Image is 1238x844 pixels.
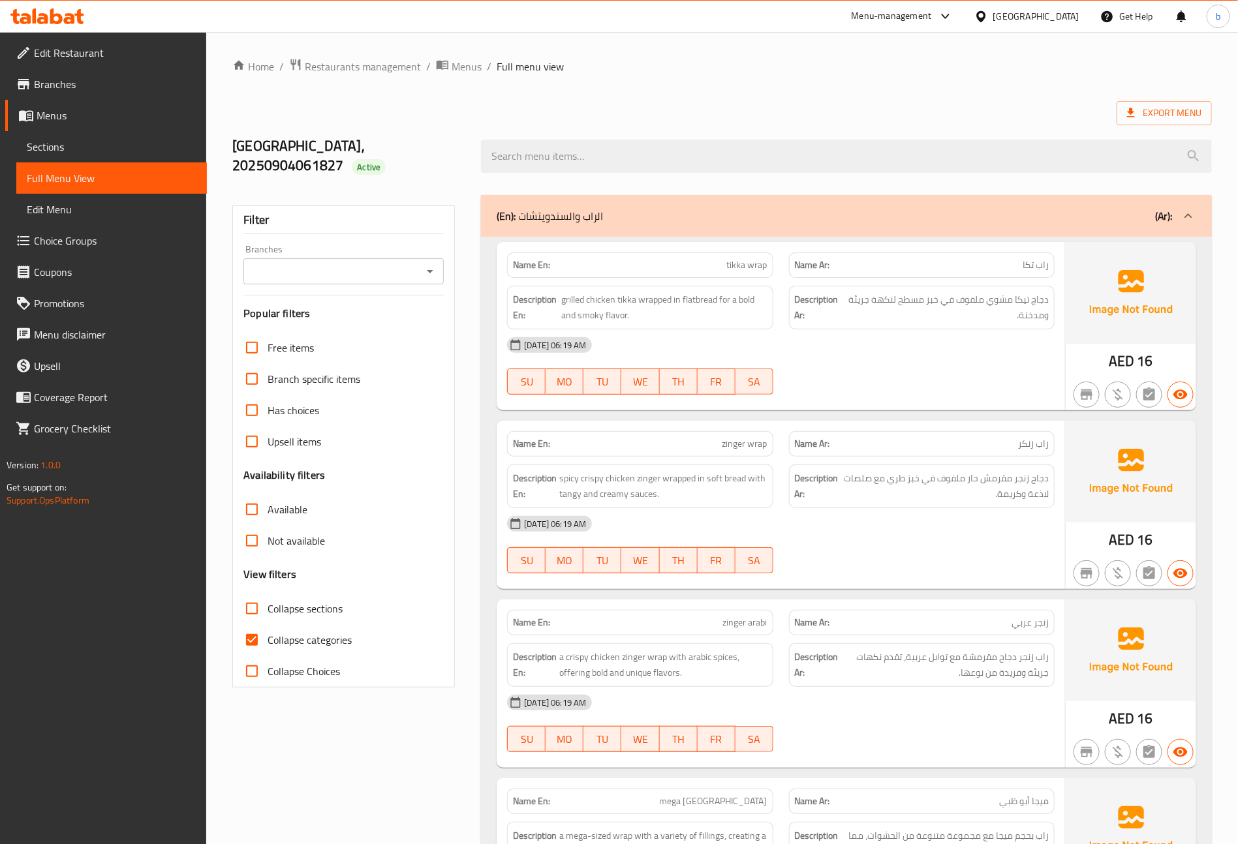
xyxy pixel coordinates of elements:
span: Choice Groups [34,233,196,249]
span: MO [551,372,578,391]
span: tikka wrap [727,258,767,272]
span: راب زنكر [1018,437,1049,451]
li: / [487,59,491,74]
span: راب تكا [1023,258,1049,272]
span: TU [589,372,616,391]
h2: [GEOGRAPHIC_DATA], 20250904061827 [232,136,465,175]
button: Not has choices [1136,739,1162,765]
span: SA [741,372,768,391]
button: TH [660,369,698,395]
button: WE [621,369,659,395]
span: spicy crispy chicken zinger wrapped in soft bread with tangy and creamy sauces. [559,470,767,502]
button: Open [421,262,439,280]
span: Menus [452,59,482,74]
a: Edit Menu [16,194,207,225]
img: Ae5nvW7+0k+MAAAAAElFTkSuQmCC [1066,421,1196,522]
a: Edit Restaurant [5,37,207,68]
button: SU [507,547,546,573]
a: Menu disclaimer [5,319,207,350]
button: WE [621,726,659,752]
span: [DATE] 06:19 AM [519,339,591,352]
strong: Name En: [513,258,550,272]
span: Free items [268,340,314,355]
span: Sections [27,139,196,155]
div: [GEOGRAPHIC_DATA] [993,9,1079,23]
span: دجاج زنجر مقرمش حار ملفوف في خبز طري مع صلصات لاذعة وكريمة. [842,470,1049,502]
span: Export Menu [1117,101,1212,125]
strong: Description En: [513,292,559,324]
span: Coverage Report [34,389,196,405]
button: Available [1168,560,1194,586]
div: Filter [243,206,444,234]
span: 16 [1137,348,1153,374]
b: (Ar): [1155,206,1173,226]
span: Branch specific items [268,371,360,387]
span: TU [589,730,616,749]
li: / [426,59,431,74]
span: Edit Restaurant [34,45,196,61]
a: Upsell [5,350,207,382]
span: Collapse sections [268,601,343,616]
strong: Name En: [513,437,550,451]
nav: breadcrumb [232,58,1212,75]
span: Upsell items [268,434,321,449]
button: Purchased item [1105,739,1131,765]
span: AED [1109,706,1134,731]
a: Home [232,59,274,74]
button: WE [621,547,659,573]
strong: Name Ar: [795,437,830,451]
button: SA [735,369,773,395]
span: MO [551,730,578,749]
span: زنجر عربي [1012,616,1049,629]
a: Coverage Report [5,382,207,413]
span: راب زنجر دجاج مقرمشة مع توابل عربية، تقدم نكهات جريئة وفريدة من نوعها. [841,649,1049,681]
button: FR [698,369,735,395]
button: MO [546,369,583,395]
span: Export Menu [1127,105,1201,121]
button: TH [660,726,698,752]
button: SA [735,726,773,752]
button: FR [698,547,735,573]
h3: Popular filters [243,306,444,321]
span: SA [741,730,768,749]
strong: Description En: [513,470,557,502]
span: Menus [37,108,196,123]
div: Menu-management [852,8,932,24]
span: a crispy chicken zinger wrap with arabic spices, offering bold and unique flavors. [559,649,767,681]
span: Coupons [34,264,196,280]
span: [DATE] 06:19 AM [519,697,591,709]
span: WE [627,551,654,570]
a: Grocery Checklist [5,413,207,444]
a: Choice Groups [5,225,207,256]
button: MO [546,547,583,573]
img: Ae5nvW7+0k+MAAAAAElFTkSuQmCC [1066,599,1196,701]
span: Edit Menu [27,202,196,217]
span: SU [513,551,540,570]
a: Sections [16,131,207,162]
span: Not available [268,533,325,549]
span: Collapse categories [268,632,352,648]
span: WE [627,730,654,749]
span: TH [665,551,692,570]
button: Available [1168,382,1194,408]
span: Available [268,502,307,517]
span: AED [1109,527,1134,552]
button: Not has choices [1136,560,1162,586]
span: Collapse Choices [268,663,340,679]
button: TH [660,547,698,573]
button: TU [583,369,621,395]
span: Active [352,161,386,173]
p: الراب والسندويتشات [497,208,603,224]
button: Available [1168,739,1194,765]
a: Restaurants management [289,58,421,75]
span: WE [627,372,654,391]
span: Full menu view [497,59,564,74]
img: Ae5nvW7+0k+MAAAAAElFTkSuQmCC [1066,242,1196,344]
span: Grocery Checklist [34,421,196,436]
span: TH [665,730,692,749]
span: SA [741,551,768,570]
span: mega [GEOGRAPHIC_DATA] [660,794,767,808]
span: Menu disclaimer [34,327,196,342]
button: SU [507,726,546,752]
strong: Name Ar: [795,616,830,629]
